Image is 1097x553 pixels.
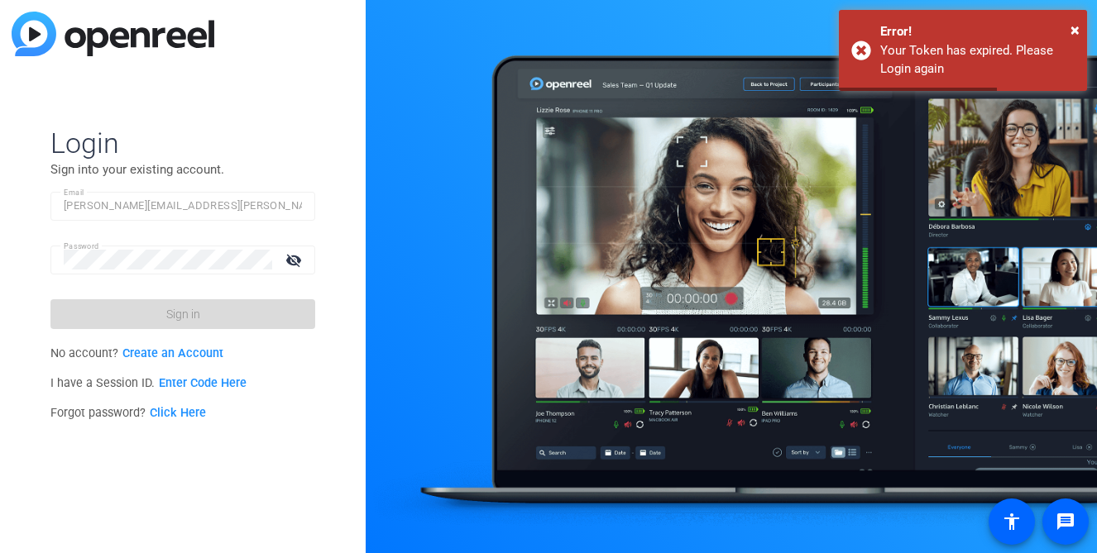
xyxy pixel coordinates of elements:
span: × [1071,20,1080,40]
mat-icon: visibility_off [275,248,315,272]
button: Close [1071,17,1080,42]
mat-label: Email [64,188,84,197]
input: Enter Email Address [64,196,302,216]
a: Enter Code Here [159,376,247,390]
div: Error! [880,22,1075,41]
span: No account? [50,346,223,360]
mat-icon: message [1056,512,1075,532]
a: Create an Account [122,346,223,360]
mat-label: Password [64,241,99,250]
span: I have a Session ID. [50,376,247,390]
span: Login [50,126,315,160]
img: blue-gradient.svg [12,12,214,56]
mat-icon: accessibility [1002,512,1022,532]
div: Your Token has expired. Please Login again [880,41,1075,79]
p: Sign into your existing account. [50,160,315,179]
a: Click Here [150,406,206,420]
span: Forgot password? [50,406,206,420]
